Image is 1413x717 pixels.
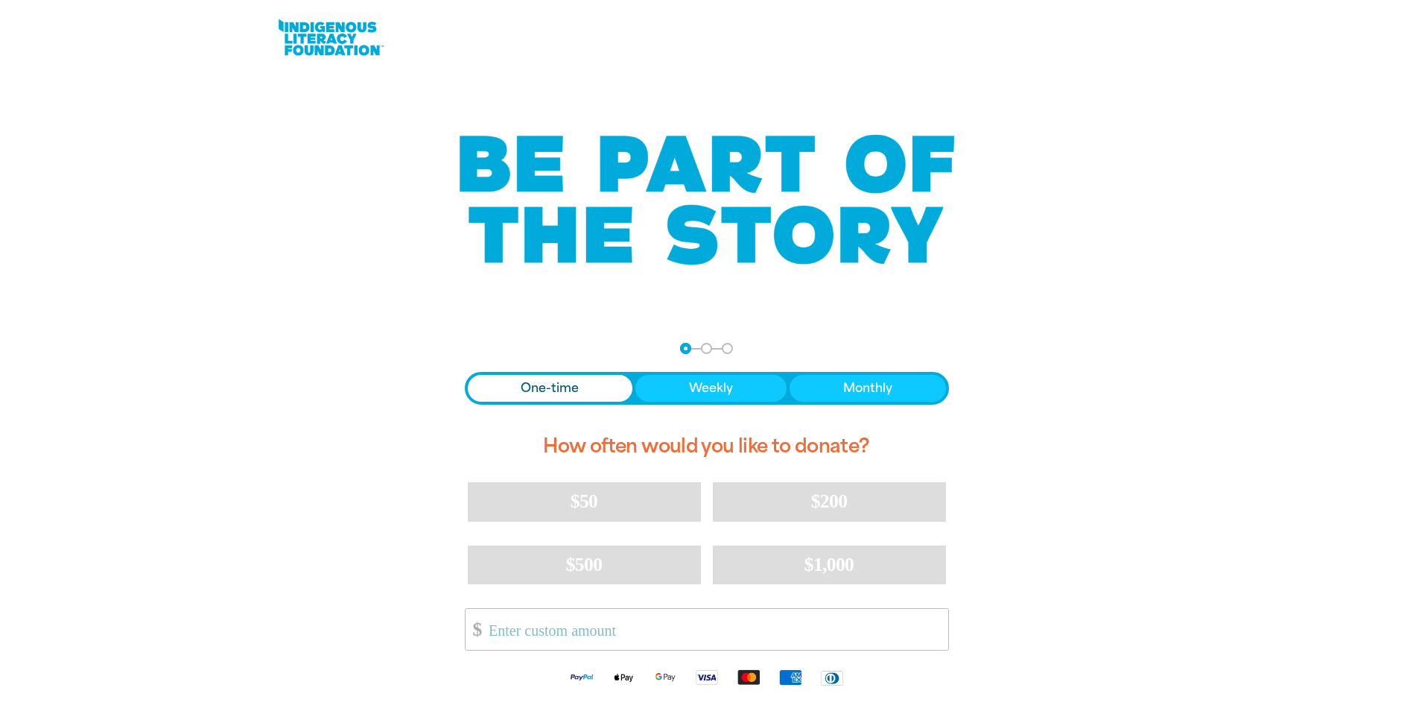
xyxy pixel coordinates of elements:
input: Enter custom amount [478,609,947,650]
span: Weekly [689,379,733,397]
span: $500 [566,554,603,575]
img: Diners Club logo [811,669,853,686]
span: $ [466,613,482,646]
img: Visa logo [686,669,728,686]
img: Paypal logo [561,669,603,686]
button: $1,000 [713,546,946,584]
img: Mastercard logo [728,669,769,686]
span: $200 [811,490,848,512]
button: $50 [468,482,701,521]
button: Navigate to step 1 of 3 to enter your donation amount [680,343,691,354]
button: $500 [468,546,701,584]
img: Apple Pay logo [603,669,644,686]
img: American Express logo [769,669,811,686]
h2: How often would you like to donate? [465,423,949,470]
button: Navigate to step 2 of 3 to enter your details [701,343,712,354]
button: Monthly [790,375,946,402]
button: $200 [713,482,946,521]
div: Donation frequency [465,372,949,405]
button: One-time [468,375,633,402]
img: Be part of the story [446,105,968,295]
button: Navigate to step 3 of 3 to enter your payment details [722,343,733,354]
button: Weekly [635,375,787,402]
img: Google Pay logo [644,669,686,686]
span: One-time [521,379,579,397]
span: Monthly [843,379,892,397]
span: $50 [571,490,597,512]
div: Available payment methods [465,657,949,698]
span: $1,000 [804,554,854,575]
